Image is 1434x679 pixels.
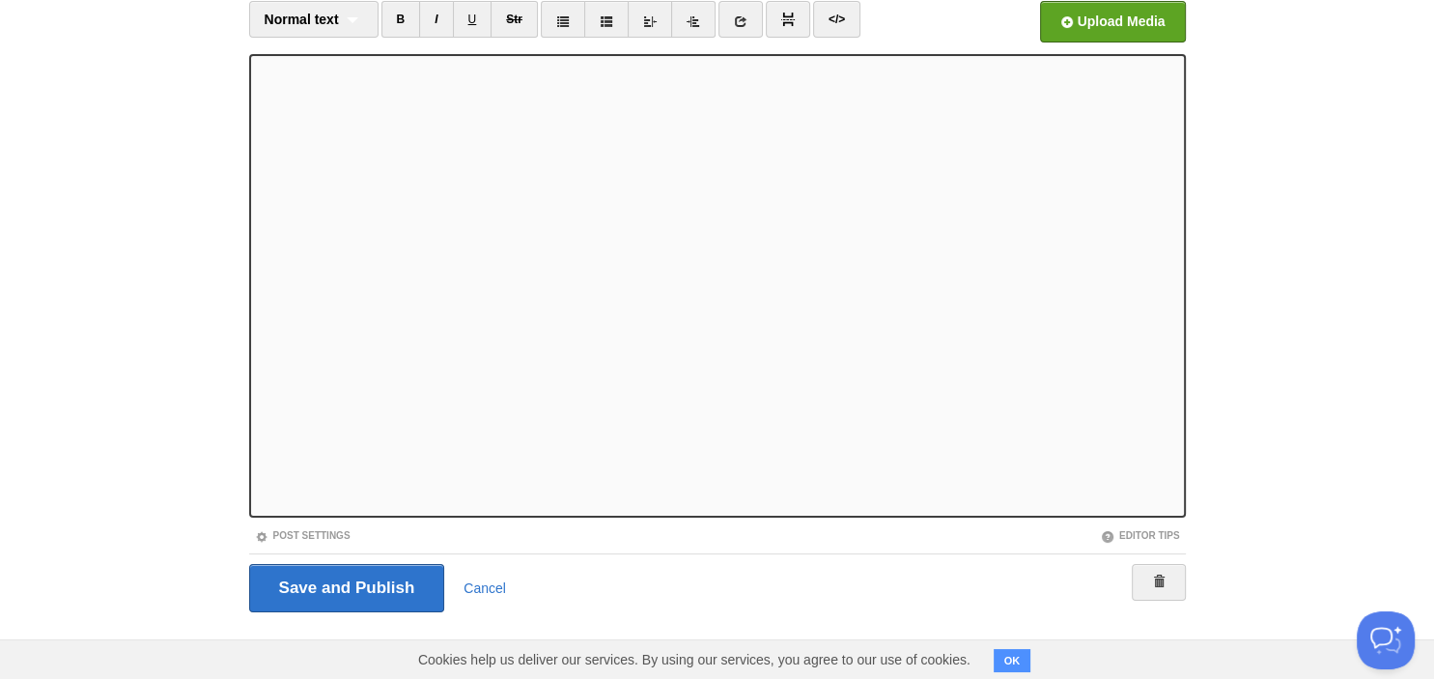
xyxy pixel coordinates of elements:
span: Cookies help us deliver our services. By using our services, you agree to our use of cookies. [399,640,990,679]
a: U [453,1,492,38]
a: Post Settings [255,530,351,541]
a: Editor Tips [1101,530,1180,541]
span: Normal text [265,12,339,27]
input: Save and Publish [249,564,445,612]
del: Str [506,13,522,26]
iframe: Help Scout Beacon - Open [1357,611,1415,669]
button: OK [994,649,1031,672]
img: pagebreak-icon.png [781,13,795,26]
a: I [419,1,453,38]
a: Cancel [464,580,506,596]
a: B [381,1,421,38]
a: </> [813,1,860,38]
a: Str [491,1,538,38]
